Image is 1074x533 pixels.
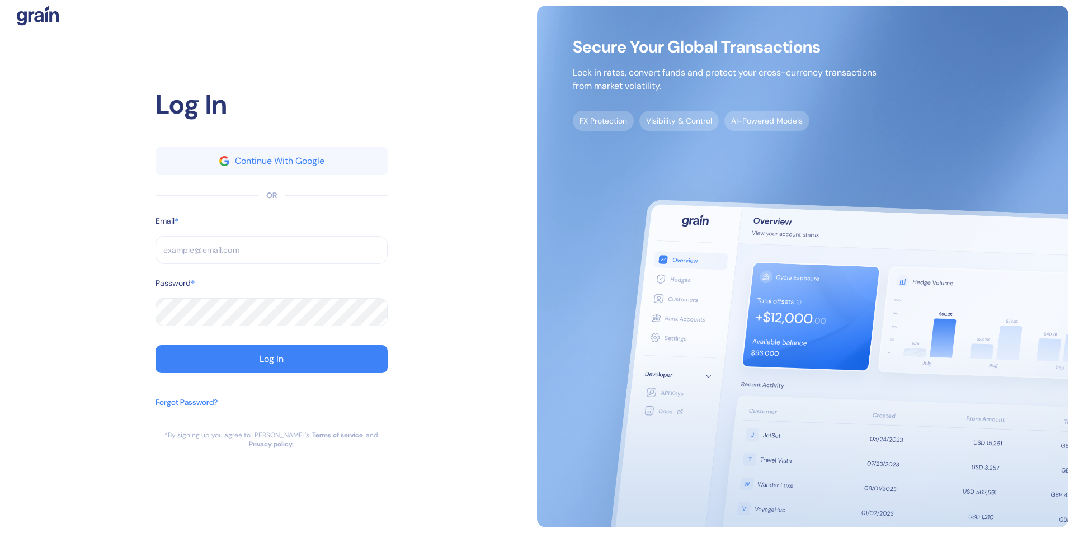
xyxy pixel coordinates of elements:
[164,431,309,440] div: *By signing up you agree to [PERSON_NAME]’s
[156,391,218,431] button: Forgot Password?
[156,215,175,227] label: Email
[156,84,388,125] div: Log In
[156,397,218,408] div: Forgot Password?
[156,277,191,289] label: Password
[573,41,877,53] span: Secure Your Global Transactions
[156,147,388,175] button: googleContinue With Google
[249,440,294,449] a: Privacy policy.
[219,156,229,166] img: google
[639,111,719,131] span: Visibility & Control
[156,345,388,373] button: Log In
[573,66,877,93] p: Lock in rates, convert funds and protect your cross-currency transactions from market volatility.
[724,111,809,131] span: AI-Powered Models
[537,6,1068,527] img: signup-main-image
[235,157,324,166] div: Continue With Google
[312,431,363,440] a: Terms of service
[573,111,634,131] span: FX Protection
[260,355,284,364] div: Log In
[366,431,378,440] div: and
[266,190,277,201] div: OR
[17,6,59,26] img: logo
[156,236,388,264] input: example@email.com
